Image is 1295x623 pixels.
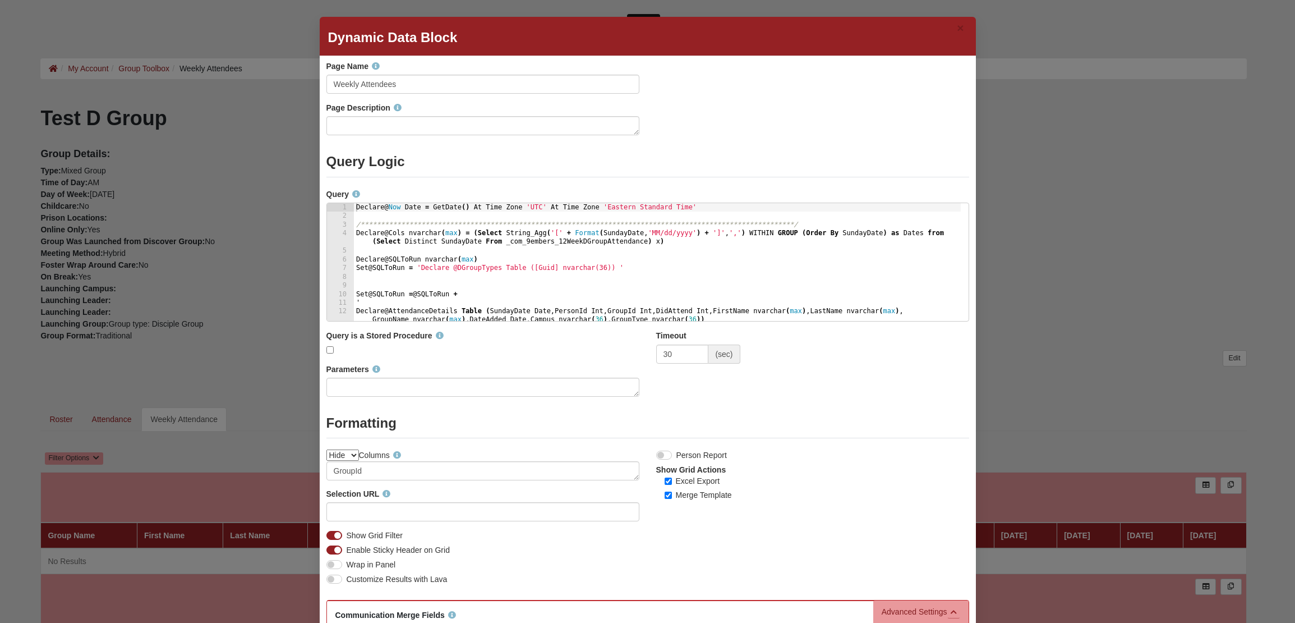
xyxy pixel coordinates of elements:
div: Columns [326,450,639,461]
label: Show Grid Actions [656,464,726,475]
label: Person Report [676,450,727,461]
textarea: GroupId [326,461,639,480]
span: Excel Export [676,477,720,485]
label: Enable Sticky Header on Grid [347,544,450,556]
input: Excel Export [665,478,672,485]
span: Merge Template [676,491,732,500]
div: Advanced Settings [882,606,947,618]
label: Wrap in Panel [347,559,396,571]
input: Merge Template [665,492,672,499]
label: Selection URL [326,488,391,500]
label: Show Grid Filter [347,530,403,542]
label: Communication Merge Fields [335,610,456,621]
label: Customize Results with Lava [347,574,448,585]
